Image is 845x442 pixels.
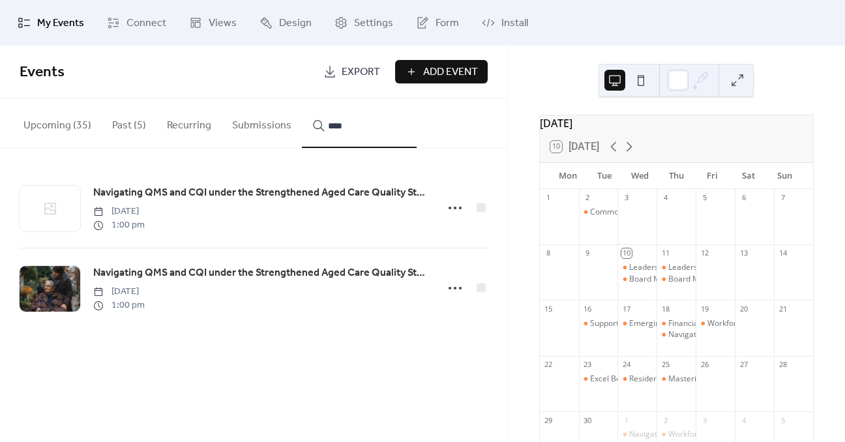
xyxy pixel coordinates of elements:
button: Submissions [222,98,302,147]
div: 13 [739,248,749,258]
div: 2 [583,193,593,203]
div: Sat [730,163,766,189]
div: [DATE] [540,115,813,131]
span: My Events [37,16,84,31]
div: Fri [694,163,730,189]
div: Board Masterclass for Aged Care and Disability Providers - MAST201 - Day 1 [617,274,657,285]
a: Navigating QMS and CQI under the Strengthened Aged Care Quality Standards (QUAL101) [93,184,428,201]
div: Emerging Leaders (LEAD101) [629,318,736,329]
button: Past (5) [102,98,156,147]
div: Excel Beginners (EXCE101) [579,374,618,385]
div: 25 [660,360,670,370]
a: Export [314,60,390,83]
div: 19 [700,304,709,314]
div: 15 [544,304,554,314]
div: 4 [660,193,670,203]
div: Thu [659,163,694,189]
div: 7 [778,193,788,203]
div: 27 [739,360,749,370]
div: 9 [583,248,593,258]
div: Commonwealth Home Support Programme Essentials (CHSP101) [579,207,618,218]
div: Leadership Fundamentals (LEAD201) - Day 1 [629,262,791,273]
div: 6 [739,193,749,203]
div: 21 [778,304,788,314]
div: Leadership Fundamentals (LEAD201) - Day 1 [617,262,657,273]
span: Design [279,16,312,31]
div: Excel Beginners (EXCE101) [590,374,688,385]
span: Events [20,58,65,87]
div: 14 [778,248,788,258]
span: Add Event [423,65,478,80]
div: 16 [583,304,593,314]
span: 1:00 pm [93,299,145,312]
div: 12 [700,248,709,258]
span: [DATE] [93,285,145,299]
div: Leadership Fundamentals (LEAD201) - Day 2 [657,262,696,273]
span: [DATE] [93,205,145,218]
span: Form [436,16,459,31]
div: Wed [622,163,658,189]
div: 4 [739,415,749,425]
span: 1:00 pm [93,218,145,232]
div: 5 [778,415,788,425]
div: 3 [700,415,709,425]
div: Tue [586,163,622,189]
div: Workforce Planning Essentials (WORP101) [668,429,821,440]
div: Workforce Planning Essentials (WORP101) [696,318,735,329]
div: 8 [544,248,554,258]
span: Navigating QMS and CQI under the Strengthened Aged Care Quality Standards (QUAL101) [93,265,428,281]
div: 1 [544,193,554,203]
div: 18 [660,304,670,314]
div: Leadership Fundamentals (LEAD201) - Day 2 [668,262,830,273]
button: Upcoming (35) [13,98,102,147]
div: 30 [583,415,593,425]
span: Install [501,16,528,31]
span: Views [209,16,237,31]
div: 10 [621,248,631,258]
div: 2 [660,415,670,425]
span: Settings [354,16,393,31]
span: Connect [126,16,166,31]
div: 24 [621,360,631,370]
span: Navigating QMS and CQI under the Strengthened Aged Care Quality Standards (QUAL101) [93,185,428,201]
div: 26 [700,360,709,370]
a: Form [406,5,469,40]
div: Workforce Planning Essentials (WORP101) [657,429,696,440]
div: Commonwealth Home Support Programme Essentials (CHSP101) [590,207,827,218]
div: 23 [583,360,593,370]
div: Support at Home Essentials (HOME101) [590,318,735,329]
a: My Events [8,5,94,40]
div: Navigating QMS and CQI under the Strengthened Aged Care Quality Standards (QUAL101) [617,429,657,440]
div: Sun [767,163,803,189]
div: 17 [621,304,631,314]
button: Recurring [156,98,222,147]
div: 20 [739,304,749,314]
a: Design [250,5,321,40]
div: Financial Reporting and Prudential Compliance (RESI201) [657,318,696,329]
a: Views [179,5,246,40]
div: Board Masterclass for Aged Care and Disability Providers - MAST201 - Day 2 [657,274,696,285]
div: 22 [544,360,554,370]
div: 3 [621,193,631,203]
a: Settings [325,5,403,40]
div: Navigating QMS and CQI under the Strengthened Aged Care Quality Standards (QUAL101) [657,329,696,340]
div: 11 [660,248,670,258]
div: Mastering the SCHADS Award (SCHA101) [668,374,820,385]
button: Add Event [395,60,488,83]
div: 1 [621,415,631,425]
div: 29 [544,415,554,425]
div: 28 [778,360,788,370]
div: 5 [700,193,709,203]
div: Mastering the SCHADS Award (SCHA101) [657,374,696,385]
span: Export [342,65,380,80]
div: Residential Accommodation Admissions Essentials (RESI401) [617,374,657,385]
a: Connect [97,5,176,40]
div: Mon [550,163,586,189]
div: Emerging Leaders (LEAD101) [617,318,657,329]
a: Navigating QMS and CQI under the Strengthened Aged Care Quality Standards (QUAL101) [93,265,428,282]
a: Install [472,5,538,40]
div: Support at Home Essentials (HOME101) [579,318,618,329]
